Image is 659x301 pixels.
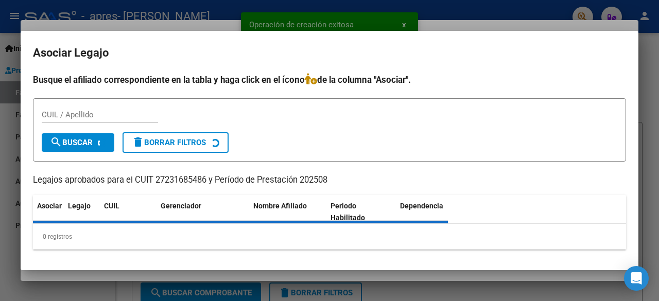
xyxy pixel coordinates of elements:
span: Dependencia [400,202,443,210]
button: Buscar [42,133,114,152]
mat-icon: search [50,136,62,148]
datatable-header-cell: Legajo [64,195,100,229]
span: Buscar [50,138,93,147]
datatable-header-cell: Gerenciador [157,195,249,229]
span: CUIL [104,202,119,210]
div: 0 registros [33,224,626,250]
span: Asociar [37,202,62,210]
span: Legajo [68,202,91,210]
datatable-header-cell: Periodo Habilitado [326,195,396,229]
p: Legajos aprobados para el CUIT 27231685486 y Período de Prestación 202508 [33,174,626,187]
span: Nombre Afiliado [253,202,307,210]
button: Borrar Filtros [123,132,229,153]
mat-icon: delete [132,136,144,148]
span: Periodo Habilitado [331,202,365,222]
span: Gerenciador [161,202,201,210]
h2: Asociar Legajo [33,43,626,63]
datatable-header-cell: Nombre Afiliado [249,195,326,229]
datatable-header-cell: Dependencia [396,195,473,229]
datatable-header-cell: CUIL [100,195,157,229]
h4: Busque el afiliado correspondiente en la tabla y haga click en el ícono de la columna "Asociar". [33,73,626,86]
div: Open Intercom Messenger [624,266,649,291]
span: Borrar Filtros [132,138,206,147]
datatable-header-cell: Asociar [33,195,64,229]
